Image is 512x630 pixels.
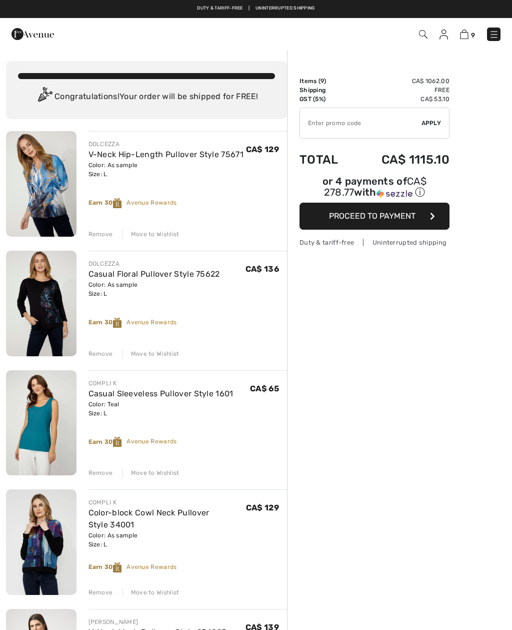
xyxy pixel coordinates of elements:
[299,177,449,203] div: or 4 payments ofCA$ 278.77withSezzle Click to learn more about Sezzle
[113,318,122,328] img: Reward-Logo.svg
[88,468,113,477] div: Remove
[320,78,324,85] span: 9
[460,30,468,39] img: Shopping Bag
[88,498,246,507] div: COMPLI K
[88,508,209,529] a: Color-block Cowl Neck Pullover Style 34001
[6,370,76,476] img: Casual Sleeveless Pullover Style 1601
[34,87,54,107] img: Congratulation2.svg
[421,119,441,128] span: Apply
[299,238,449,247] div: Duty & tariff-free | Uninterrupted shipping
[88,437,287,447] div: Avenue Rewards
[299,177,449,199] div: or 4 payments of with
[88,531,246,549] div: Color: As sample Size: L
[122,349,179,358] div: Move to Wishlist
[88,230,113,239] div: Remove
[88,617,227,626] div: [PERSON_NAME]
[88,389,233,398] a: Casual Sleeveless Pullover Style 1601
[88,140,243,149] div: DOLCEZZA
[113,198,122,208] img: Reward-Logo.svg
[88,318,287,328] div: Avenue Rewards
[245,264,279,274] span: CA$ 136
[246,503,279,512] span: CA$ 129
[88,438,127,445] strong: Earn 30
[439,30,448,40] img: My Info
[460,28,475,40] a: 9
[88,562,287,572] div: Avenue Rewards
[6,251,76,356] img: Casual Floral Pullover Style 75622
[88,349,113,358] div: Remove
[18,87,275,107] div: Congratulations! Your order will be shipped for FREE!
[11,29,54,38] a: 1ère Avenue
[122,468,179,477] div: Move to Wishlist
[113,562,122,572] img: Reward-Logo.svg
[354,143,449,177] td: CA$ 1115.10
[88,150,243,159] a: V-Neck Hip-Length Pullover Style 75671
[88,259,220,268] div: DOLCEZZA
[376,189,412,198] img: Sezzle
[88,563,127,570] strong: Earn 30
[88,198,287,208] div: Avenue Rewards
[88,199,127,206] strong: Earn 30
[88,400,233,418] div: Color: Teal Size: L
[88,161,243,179] div: Color: As sample Size: L
[354,77,449,86] td: CA$ 1062.00
[122,588,179,597] div: Move to Wishlist
[88,379,233,388] div: COMPLI K
[299,77,354,86] td: Items ( )
[354,95,449,104] td: CA$ 53.10
[88,588,113,597] div: Remove
[11,24,54,44] img: 1ère Avenue
[6,489,76,595] img: Color-block Cowl Neck Pullover Style 34001
[324,175,426,198] span: CA$ 278.77
[88,269,220,279] a: Casual Floral Pullover Style 75622
[299,203,449,230] button: Proceed to Payment
[88,319,127,326] strong: Earn 30
[299,143,354,177] td: Total
[88,280,220,298] div: Color: As sample Size: L
[300,108,421,138] input: Promo code
[354,86,449,95] td: Free
[329,211,415,221] span: Proceed to Payment
[419,30,427,39] img: Search
[246,145,279,154] span: CA$ 129
[299,86,354,95] td: Shipping
[113,437,122,447] img: Reward-Logo.svg
[299,95,354,104] td: GST (5%)
[471,32,475,39] span: 9
[489,30,499,40] img: Menu
[6,131,76,237] img: V-Neck Hip-Length Pullover Style 75671
[250,384,279,393] span: CA$ 65
[122,230,179,239] div: Move to Wishlist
